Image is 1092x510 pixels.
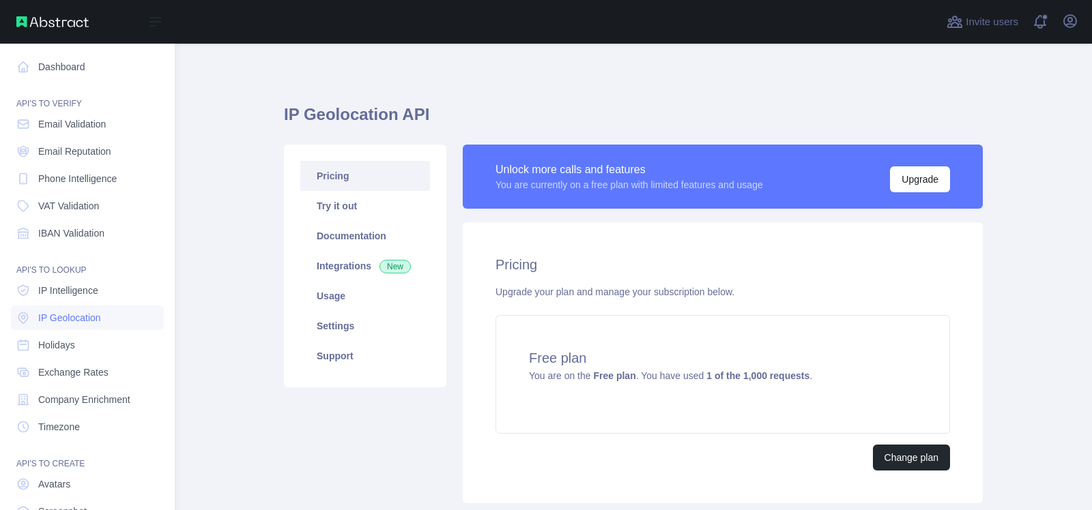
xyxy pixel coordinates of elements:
[38,365,109,379] span: Exchange Rates
[11,442,164,469] div: API'S TO CREATE
[11,415,164,439] a: Timezone
[16,16,89,27] img: Abstract API
[495,178,763,192] div: You are currently on a free plan with limited features and usage
[300,281,430,311] a: Usage
[495,255,950,274] h2: Pricing
[38,311,101,325] span: IP Geolocation
[300,311,430,341] a: Settings
[300,341,430,371] a: Support
[11,221,164,245] a: IBAN Validation
[38,117,106,131] span: Email Validation
[11,55,164,79] a: Dashboard
[495,285,950,299] div: Upgrade your plan and manage your subscription below.
[300,161,430,191] a: Pricing
[38,477,70,491] span: Avatars
[11,139,164,164] a: Email Reputation
[944,11,1021,33] button: Invite users
[11,112,164,136] a: Email Validation
[11,82,164,109] div: API'S TO VERIFY
[38,199,99,213] span: VAT Validation
[11,194,164,218] a: VAT Validation
[495,162,763,178] div: Unlock more calls and features
[379,260,411,273] span: New
[529,370,812,381] span: You are on the . You have used .
[529,348,917,367] h4: Free plan
[38,226,104,240] span: IBAN Validation
[11,333,164,357] a: Holidays
[890,166,950,192] button: Upgrade
[873,445,950,470] button: Change plan
[11,248,164,275] div: API'S TO LOOKUP
[11,305,164,330] a: IP Geolocation
[38,420,80,434] span: Timezone
[284,104,983,136] h1: IP Geolocation API
[11,278,164,303] a: IP Intelligence
[11,472,164,496] a: Avatars
[966,14,1018,30] span: Invite users
[38,145,111,158] span: Email Reputation
[11,387,164,412] a: Company Enrichment
[300,191,430,221] a: Try it out
[38,338,75,352] span: Holidays
[300,221,430,251] a: Documentation
[706,370,809,381] strong: 1 of the 1,000 requests
[593,370,635,381] strong: Free plan
[300,251,430,281] a: Integrations New
[11,360,164,385] a: Exchange Rates
[11,166,164,191] a: Phone Intelligence
[38,393,130,406] span: Company Enrichment
[38,172,117,185] span: Phone Intelligence
[38,284,98,297] span: IP Intelligence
